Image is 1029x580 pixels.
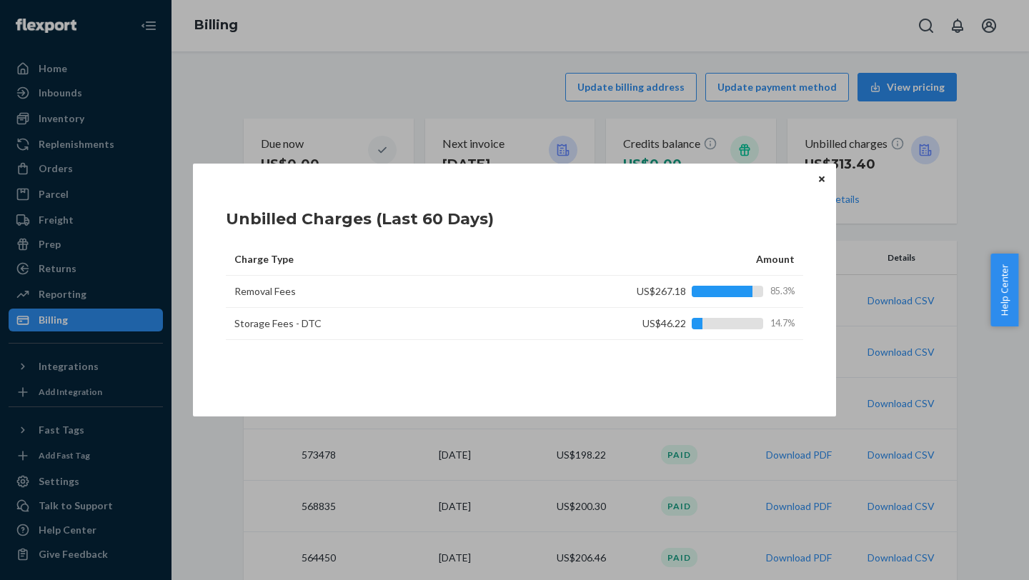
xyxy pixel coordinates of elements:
[21,177,322,280] p: Fast Tag coverage is the percentage of continental U.S. buyers who see guaranteed delivery dates ...
[226,244,583,276] th: Charge Type
[21,301,322,404] p: You can view the Fast Tag coverage of a SKU by visiting that SKU's Detail page from the Inventory...
[21,29,322,124] div: 461 How Should I Package Shipments for Optimal Fast Tag Coverage When Forwarding?
[21,426,322,509] h1: How is Fast Tag coverage impacted by how I pack my forwarding shipment?
[606,316,795,331] div: US$46.22
[226,276,583,308] td: Removal Fees
[226,308,583,340] td: Storage Fees - DTC
[815,171,829,186] button: Close
[769,285,795,298] span: 85.3%
[769,317,795,330] span: 14.7%
[583,244,803,276] th: Amount
[226,208,494,231] h1: Unbilled Charges (Last 60 Days)
[21,142,322,170] h1: What is Fast Tag coverage?
[75,519,184,534] a: forwarding program
[606,284,795,299] div: US$267.18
